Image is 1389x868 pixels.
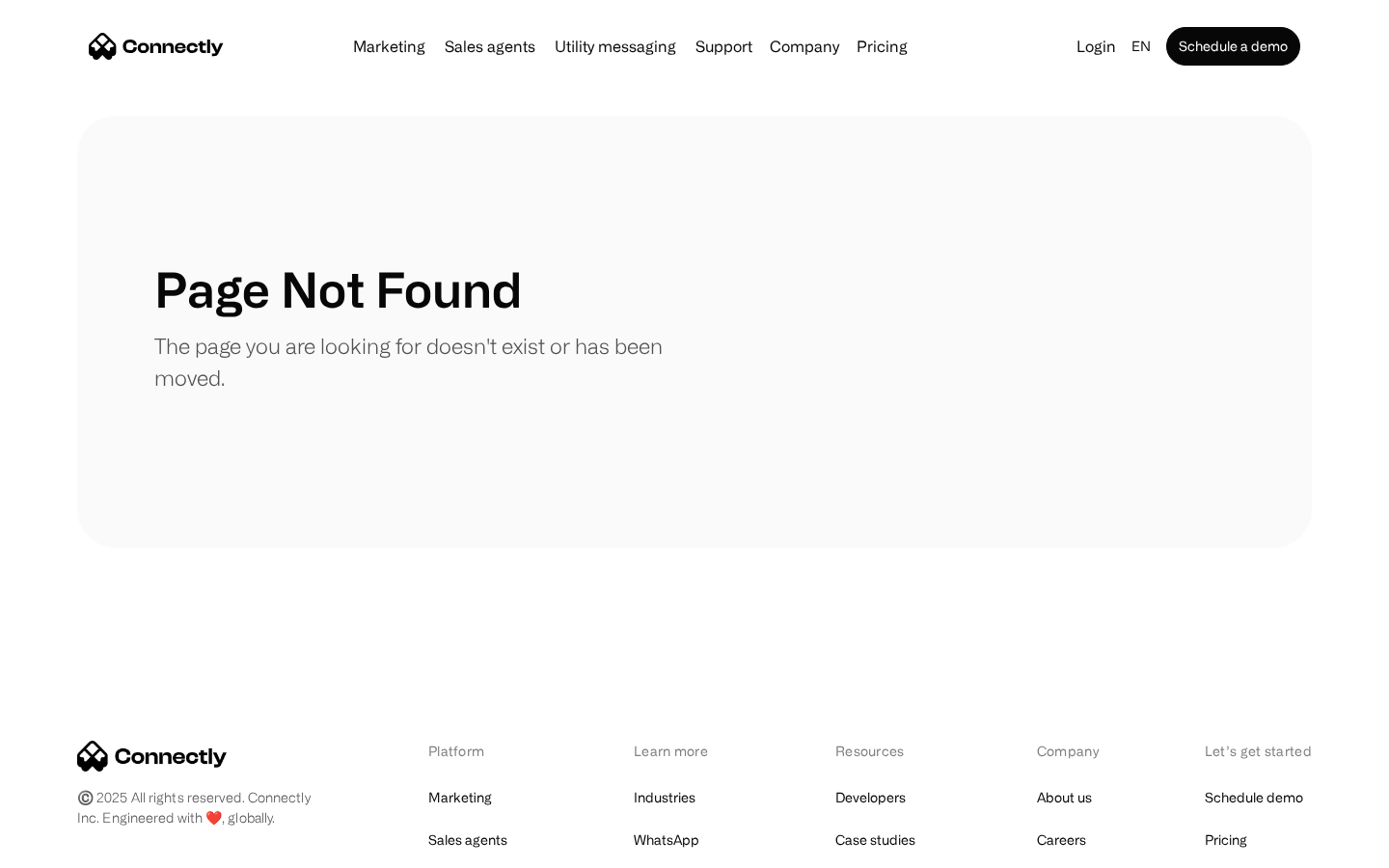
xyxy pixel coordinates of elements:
[428,827,507,854] a: Sales agents
[154,330,694,393] p: The page you are looking for doesn't exist or has been moved.
[1166,27,1300,66] a: Schedule a demo
[154,260,522,318] h1: Page Not Found
[1037,741,1104,761] div: Company
[634,827,699,854] a: WhatsApp
[634,741,735,761] div: Learn more
[1205,741,1312,761] div: Let’s get started
[547,39,684,54] a: Utility messaging
[428,784,492,811] a: Marketing
[345,39,433,54] a: Marketing
[835,784,906,811] a: Developers
[437,39,543,54] a: Sales agents
[39,834,116,861] ul: Language list
[770,33,839,60] div: Company
[849,39,915,54] a: Pricing
[1069,33,1124,60] a: Login
[1131,33,1151,60] div: en
[835,827,915,854] a: Case studies
[634,784,695,811] a: Industries
[835,741,937,761] div: Resources
[428,741,533,761] div: Platform
[1205,827,1247,854] a: Pricing
[19,832,116,861] aside: Language selected: English
[688,39,760,54] a: Support
[1037,784,1092,811] a: About us
[1205,784,1303,811] a: Schedule demo
[1037,827,1086,854] a: Careers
